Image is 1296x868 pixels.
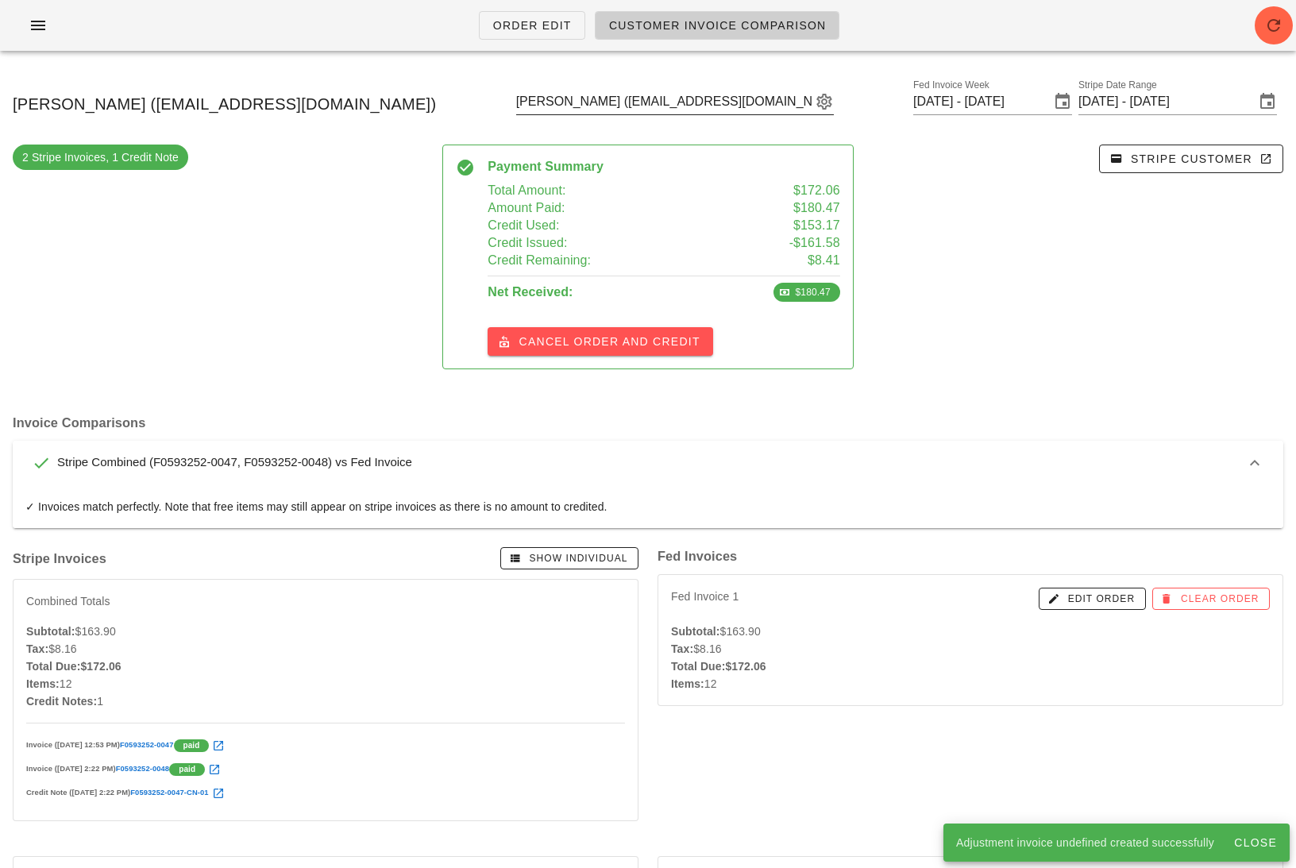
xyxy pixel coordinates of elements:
strong: Total Due: [671,660,725,673]
a: F0593252-0047paid [120,741,225,749]
span: Credit Issued: [488,234,567,252]
span: 2 Stripe Invoices [22,145,179,170]
div: $8.16 [671,640,1270,658]
div: Payment Summary [488,158,839,176]
a: Customer Invoice Comparison [595,11,840,40]
span: $172.06 [793,182,840,199]
div: $8.16 [26,640,625,658]
h6: Invoice ([DATE] 12:53 PM) [26,736,625,754]
span: Stripe Customer [1113,152,1270,166]
label: Fed Invoice Week [913,79,989,91]
input: Search by email or name [516,89,812,114]
label: Stripe Date Range [1078,79,1157,91]
div: $172.06 [26,658,625,675]
span: paid [183,739,200,752]
button: Close [1227,828,1283,857]
h3: Stripe Invoices [13,550,106,567]
div: 12 [671,675,1270,692]
strong: Total Due: [26,660,80,673]
div: $172.06 [671,658,1270,675]
a: Edit Order [1039,588,1145,610]
h3: Fed Invoices [658,547,1283,565]
button: appended action [815,92,834,111]
span: $180.47 [793,199,840,217]
span: Credit Used: [488,217,559,234]
span: , 1 Credit Note [106,149,179,165]
button: Clear Order [1152,588,1270,610]
span: Amount Paid: [488,199,565,217]
button: Cancel Order and Credit [488,327,712,356]
a: F0593252-0048paid [116,765,221,773]
span: Cancel Order and Credit [500,334,700,349]
span: Show Individual [511,551,627,565]
span: $153.17 [793,217,840,234]
span: $8.41 [808,252,840,269]
span: Net Received: [488,284,573,301]
strong: Credit Notes: [26,695,97,708]
strong: Items: [671,677,704,690]
span: Edit Order [1050,592,1136,606]
span: Stripe Combined (F0593252-0047, F0593252-0048) vs Fed Invoice [57,455,412,469]
div: ✓ Invoices match perfectly. Note that free items may still appear on stripe invoices as there is ... [25,498,1271,515]
span: Order Edit [492,19,572,32]
span: -$161.58 [789,234,840,252]
div: Adjustment invoice undefined created successfully [943,824,1227,862]
span: Total Amount: [488,182,565,199]
div: $163.90 [671,623,1270,640]
a: F0593252-0047-CN-01 [130,789,224,797]
div: $163.90 [26,623,625,640]
strong: Subtotal: [26,625,75,638]
div: Combined Totals [26,592,110,610]
span: Fed Invoice 1 [671,588,739,610]
a: Order Edit [479,11,585,40]
span: Close [1233,836,1277,849]
span: Credit Remaining: [488,252,591,269]
h3: Invoice Comparisons [13,414,1283,431]
button: Show Individual [500,547,638,569]
div: 12 [26,675,625,692]
strong: Tax: [26,642,48,655]
h6: Credit Note ([DATE] 2:22 PM) [26,784,625,801]
div: 1 [26,692,625,710]
span: paid [179,763,195,776]
span: $180.47 [783,283,831,302]
a: Stripe Customer [1099,145,1283,173]
span: Customer Invoice Comparison [608,19,827,32]
strong: Subtotal: [671,625,720,638]
span: [PERSON_NAME] ([EMAIL_ADDRESS][DOMAIN_NAME]) [13,91,436,117]
span: Clear Order [1163,592,1259,606]
strong: Tax: [671,642,693,655]
strong: Items: [26,677,60,690]
button: Stripe Combined (F0593252-0047, F0593252-0048) vs Fed Invoice [13,441,1283,485]
h6: Invoice ([DATE] 2:22 PM) [26,760,625,777]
